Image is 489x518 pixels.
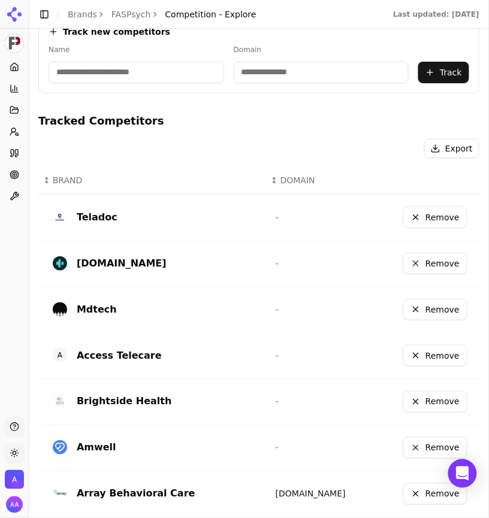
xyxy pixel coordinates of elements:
[77,441,116,455] div: Amwell
[234,45,409,54] label: Domain
[53,302,67,317] img: mdtech
[448,459,477,488] div: Open Intercom Messenger
[53,210,67,225] img: teladoc
[276,213,279,222] span: -
[5,34,24,53] img: FASPsych
[6,496,23,513] button: Open user button
[393,10,479,19] div: Last updated: [DATE]
[403,483,467,505] button: Remove
[38,113,479,129] h4: Tracked Competitors
[6,496,23,513] img: Alp Aysan
[111,8,151,20] a: FASPsych
[276,443,279,453] span: -
[276,259,279,268] span: -
[276,351,279,361] span: -
[165,8,256,20] span: Competition - Explore
[53,256,67,271] img: doxy.me
[266,168,362,195] th: DOMAIN
[77,395,172,409] div: Brightside Health
[53,395,67,409] img: brightside health
[403,437,467,459] button: Remove
[276,397,279,407] span: -
[77,256,167,271] div: [DOMAIN_NAME]
[280,175,315,187] span: DOMAIN
[77,487,195,501] div: Array Behavioral Care
[403,299,467,320] button: Remove
[53,349,67,363] span: A
[403,345,467,366] button: Remove
[68,10,97,19] a: Brands
[424,139,479,158] button: Export
[418,62,469,83] button: Track
[49,45,224,54] label: Name
[403,253,467,274] button: Remove
[43,175,261,187] div: ↕BRAND
[53,175,83,187] span: BRAND
[77,302,117,317] div: Mdtech
[403,207,467,228] button: Remove
[53,487,67,501] img: Array Behavioral Care
[63,26,170,38] h4: Track new competitors
[5,470,24,489] button: Open organization switcher
[77,349,162,363] div: Access Telecare
[276,489,346,499] a: [DOMAIN_NAME]
[271,175,357,187] div: ↕DOMAIN
[276,305,279,314] span: -
[68,8,256,20] nav: breadcrumb
[5,470,24,489] img: Admin
[77,210,117,225] div: Teladoc
[5,34,24,53] button: Current brand: FASPsych
[38,168,266,195] th: BRAND
[53,441,67,455] img: amwell
[403,391,467,413] button: Remove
